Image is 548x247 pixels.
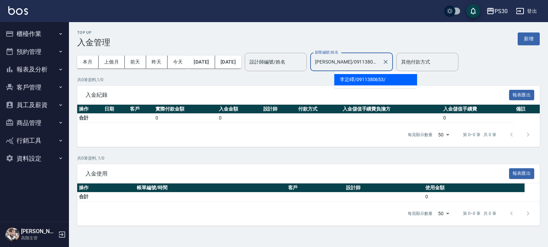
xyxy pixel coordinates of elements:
h3: 入金管理 [77,38,110,47]
span: 李定嶧 / 0911380653 / [334,74,417,85]
button: 報表及分析 [3,60,66,78]
button: 商品管理 [3,114,66,132]
button: 登出 [513,5,540,18]
th: 入金金額 [217,105,262,114]
div: 50 [435,204,452,223]
img: Person [6,228,19,241]
th: 設計師 [262,105,296,114]
td: 合計 [77,114,128,123]
th: 實際付款金額 [154,105,217,114]
th: 備註 [514,105,540,114]
button: 資料設定 [3,150,66,168]
p: 高階主管 [21,235,56,241]
button: 今天 [168,56,189,68]
th: 使用金額 [424,183,524,192]
p: 共 0 筆資料, 1 / 0 [77,77,540,83]
button: 昨天 [146,56,168,68]
td: 合計 [77,192,135,201]
button: 上個月 [99,56,125,68]
th: 客戶 [128,105,154,114]
p: 共 0 筆資料, 1 / 0 [77,155,540,161]
td: 0 [217,114,262,123]
img: Logo [8,6,28,15]
th: 付款方式 [296,105,341,114]
th: 操作 [77,105,103,114]
span: 入金紀錄 [85,92,509,98]
button: 行銷工具 [3,132,66,150]
div: 50 [435,125,452,144]
button: [DATE] [215,56,241,68]
h5: [PERSON_NAME] [21,228,56,235]
th: 設計師 [344,183,424,192]
a: 新增 [518,35,540,42]
th: 入金儲值手續費負擔方 [341,105,442,114]
div: PS30 [495,7,508,16]
p: 每頁顯示數量 [408,210,433,217]
button: 預約管理 [3,43,66,61]
button: PS30 [484,4,510,18]
th: 入金儲值手續費 [442,105,514,114]
button: 櫃檯作業 [3,25,66,43]
th: 操作 [77,183,135,192]
h2: Top Up [77,30,110,35]
p: 每頁顯示數量 [408,132,433,138]
button: 客戶管理 [3,78,66,96]
button: 前天 [125,56,146,68]
td: 0 [154,114,217,123]
button: 員工及薪資 [3,96,66,114]
label: 顧客編號/姓名 [315,50,338,55]
button: [DATE] [188,56,215,68]
td: 0 [424,192,524,201]
th: 日期 [103,105,128,114]
button: save [466,4,480,18]
td: 0 [442,114,514,123]
span: 入金使用 [85,170,509,177]
p: 第 0–0 筆 共 0 筆 [463,210,496,217]
p: 第 0–0 筆 共 0 筆 [463,132,496,138]
th: 帳單編號/時間 [135,183,286,192]
button: 報表匯出 [509,168,535,179]
a: 報表匯出 [509,170,535,177]
th: 客戶 [286,183,344,192]
button: Clear [381,57,390,67]
button: 新增 [518,32,540,45]
a: 報表匯出 [509,91,535,98]
button: 本月 [77,56,99,68]
button: 報表匯出 [509,90,535,101]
